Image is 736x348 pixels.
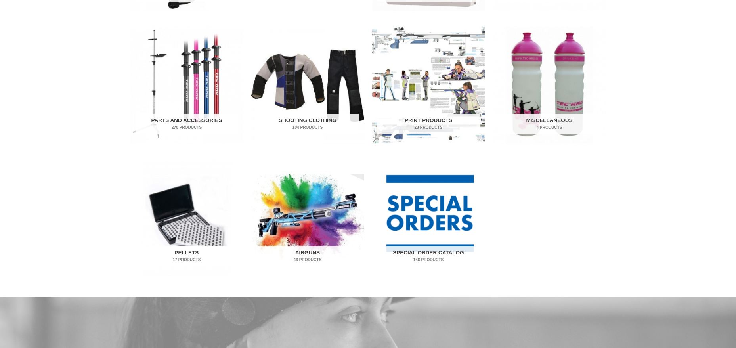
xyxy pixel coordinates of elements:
img: Shooting Clothing [251,26,364,144]
img: Parts and Accessories [130,26,243,144]
img: Airguns [251,159,364,276]
h2: Shooting Clothing [256,114,359,134]
a: Visit product category Print Products [372,26,485,144]
a: Visit product category Pellets [130,159,243,276]
mark: 17 Products [136,257,238,263]
h2: Print Products [377,114,480,134]
h2: Miscellaneous [498,114,600,134]
img: Special Order Catalog [372,159,485,276]
h2: Pellets [136,246,238,267]
img: Print Products [372,26,485,144]
mark: 146 Products [377,257,480,263]
a: Visit product category Miscellaneous [493,26,606,144]
img: Pellets [130,159,243,276]
a: Visit product category Parts and Accessories [130,26,243,144]
mark: 104 Products [256,124,359,130]
h2: Parts and Accessories [136,114,238,134]
a: Visit product category Airguns [251,159,364,276]
a: Visit product category Special Order Catalog [372,159,485,276]
a: Visit product category Shooting Clothing [251,26,364,144]
mark: 23 Products [377,124,480,130]
img: Miscellaneous [493,26,606,144]
h2: Special Order Catalog [377,246,480,267]
mark: 4 Products [498,124,600,130]
mark: 46 Products [256,257,359,263]
h2: Airguns [256,246,359,267]
mark: 270 Products [136,124,238,130]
